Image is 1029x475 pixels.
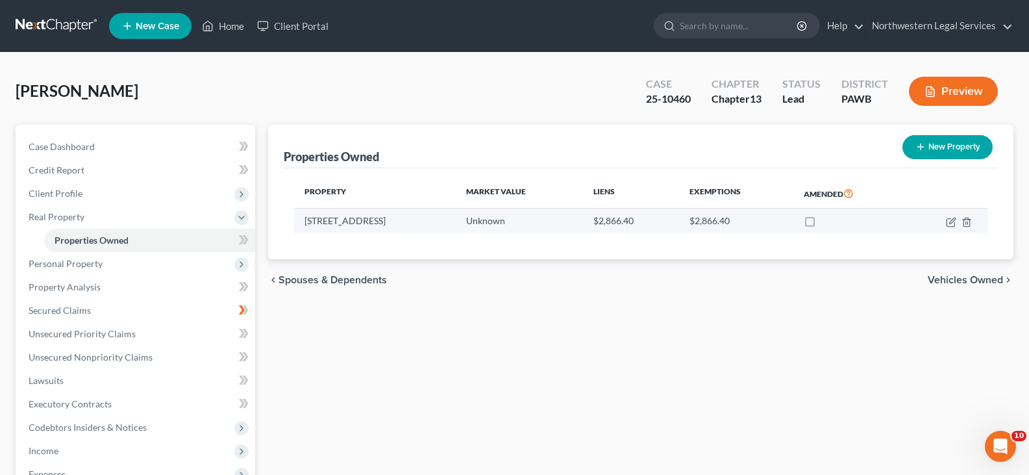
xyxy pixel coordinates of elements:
span: Codebtors Insiders & Notices [29,422,147,433]
a: Client Portal [251,14,335,38]
span: Vehicles Owned [928,275,1003,285]
div: Status [782,77,821,92]
span: Executory Contracts [29,398,112,409]
td: $2,866.40 [679,209,793,233]
a: Case Dashboard [18,135,255,159]
a: Lawsuits [18,369,255,392]
div: Chapter [712,77,762,92]
th: Market Value [456,179,583,209]
a: Help [821,14,864,38]
i: chevron_left [268,275,279,285]
button: New Property [902,135,993,159]
div: Properties Owned [284,149,379,164]
a: Home [195,14,251,38]
a: Unsecured Priority Claims [18,322,255,346]
span: 13 [750,92,762,105]
span: Real Property [29,211,84,222]
i: chevron_right [1003,275,1013,285]
span: [PERSON_NAME] [16,81,138,100]
div: Case [646,77,691,92]
button: Preview [909,77,998,106]
span: Case Dashboard [29,141,95,152]
span: Client Profile [29,188,82,199]
div: 25-10460 [646,92,691,107]
div: District [841,77,888,92]
div: Lead [782,92,821,107]
input: Search by name... [680,14,799,38]
th: Property [294,179,455,209]
td: $2,866.40 [583,209,680,233]
a: Properties Owned [44,229,255,252]
span: Properties Owned [55,235,129,246]
a: Property Analysis [18,276,255,299]
th: Exemptions [679,179,793,209]
span: Personal Property [29,258,103,269]
a: Executory Contracts [18,392,255,416]
a: Credit Report [18,159,255,182]
div: PAWB [841,92,888,107]
td: [STREET_ADDRESS] [294,209,455,233]
button: Vehicles Owned chevron_right [928,275,1013,285]
td: Unknown [456,209,583,233]
span: Secured Claims [29,305,91,316]
span: 10 [1011,431,1026,441]
span: Spouses & Dependents [279,275,387,285]
div: Chapter [712,92,762,107]
span: Lawsuits [29,375,64,386]
span: Property Analysis [29,281,101,292]
span: Unsecured Priority Claims [29,328,136,339]
span: Income [29,445,58,456]
span: New Case [136,21,179,31]
span: Credit Report [29,164,84,175]
button: chevron_left Spouses & Dependents [268,275,387,285]
th: Liens [583,179,680,209]
iframe: Intercom live chat [985,431,1016,462]
th: Amended [793,179,905,209]
span: Unsecured Nonpriority Claims [29,352,153,363]
a: Unsecured Nonpriority Claims [18,346,255,369]
a: Northwestern Legal Services [865,14,1013,38]
a: Secured Claims [18,299,255,322]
